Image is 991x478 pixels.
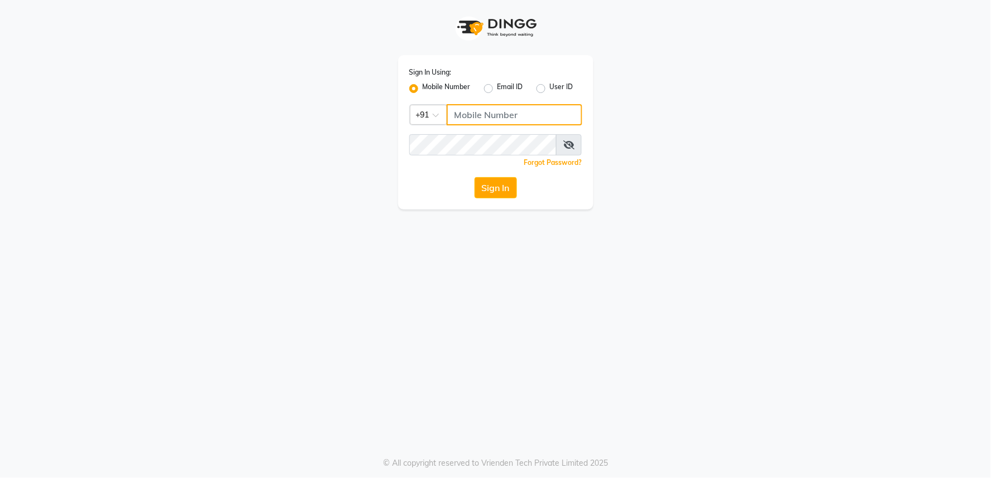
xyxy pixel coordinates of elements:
[475,177,517,198] button: Sign In
[497,82,523,95] label: Email ID
[550,82,573,95] label: User ID
[524,158,582,167] a: Forgot Password?
[409,67,452,77] label: Sign In Using:
[409,134,557,155] input: Username
[451,11,540,44] img: logo1.svg
[423,82,471,95] label: Mobile Number
[447,104,582,125] input: Username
